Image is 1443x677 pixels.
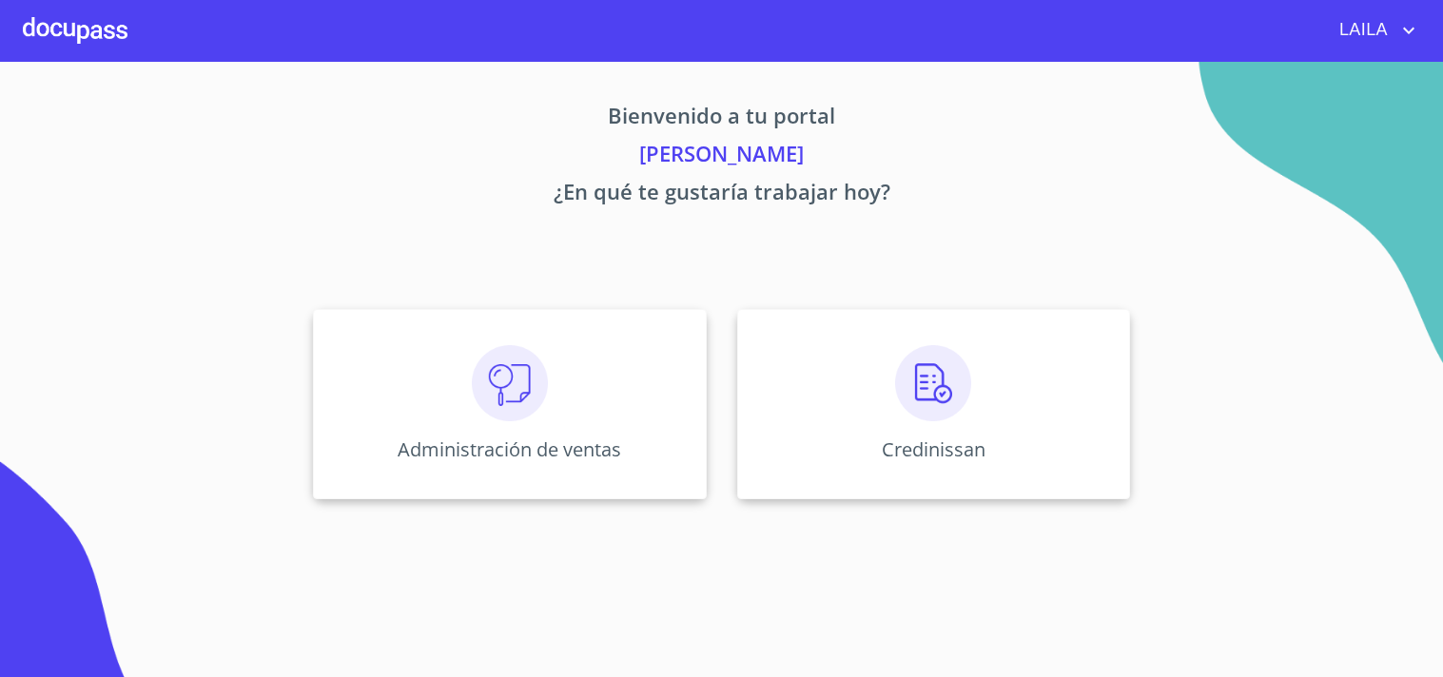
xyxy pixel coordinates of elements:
button: account of current user [1325,15,1420,46]
span: LAILA [1325,15,1397,46]
p: ¿En qué te gustaría trabajar hoy? [136,176,1308,214]
p: [PERSON_NAME] [136,138,1308,176]
p: Bienvenido a tu portal [136,100,1308,138]
img: consulta.png [472,345,548,421]
p: Administración de ventas [398,436,621,462]
img: verificacion.png [895,345,971,421]
p: Credinissan [882,436,985,462]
